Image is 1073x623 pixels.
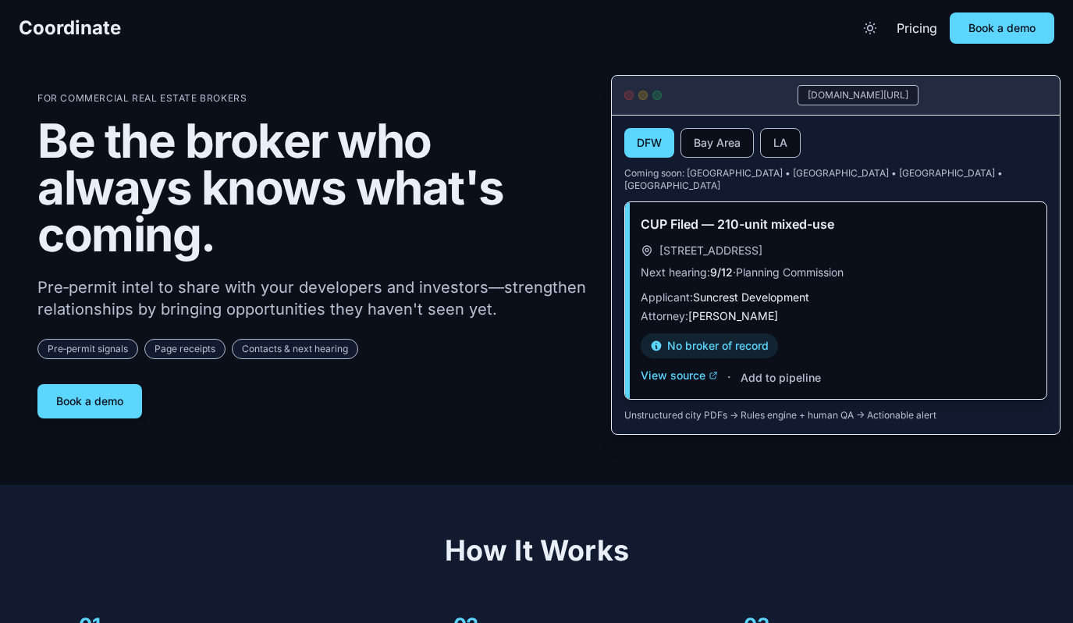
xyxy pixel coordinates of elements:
[19,16,121,41] a: Coordinate
[37,92,586,105] p: For Commercial Real Estate Brokers
[624,128,674,158] button: DFW
[37,384,142,418] button: Book a demo
[798,85,918,105] div: [DOMAIN_NAME][URL]
[710,265,733,279] span: 9/12
[641,308,1031,324] p: Attorney:
[856,14,884,42] button: Toggle theme
[659,243,762,258] span: [STREET_ADDRESS]
[727,368,731,386] span: ·
[741,370,821,386] button: Add to pipeline
[641,333,778,358] div: No broker of record
[897,19,937,37] a: Pricing
[37,339,138,359] span: Pre‑permit signals
[37,117,586,258] h1: Be the broker who always knows what's coming.
[641,265,1031,280] p: Next hearing: · Planning Commission
[624,409,1047,422] p: Unstructured city PDFs → Rules engine + human QA → Actionable alert
[641,290,1031,305] p: Applicant:
[144,339,226,359] span: Page receipts
[688,309,778,322] span: [PERSON_NAME]
[641,368,718,383] button: View source
[624,167,1047,192] p: Coming soon: [GEOGRAPHIC_DATA] • [GEOGRAPHIC_DATA] • [GEOGRAPHIC_DATA] • [GEOGRAPHIC_DATA]
[950,12,1054,44] button: Book a demo
[693,290,809,304] span: Suncrest Development
[760,128,801,158] button: LA
[37,276,586,320] p: Pre‑permit intel to share with your developers and investors—strengthen relationships by bringing...
[232,339,358,359] span: Contacts & next hearing
[680,128,754,158] button: Bay Area
[641,215,1031,233] h3: CUP Filed — 210-unit mixed-use
[37,535,1036,566] h2: How It Works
